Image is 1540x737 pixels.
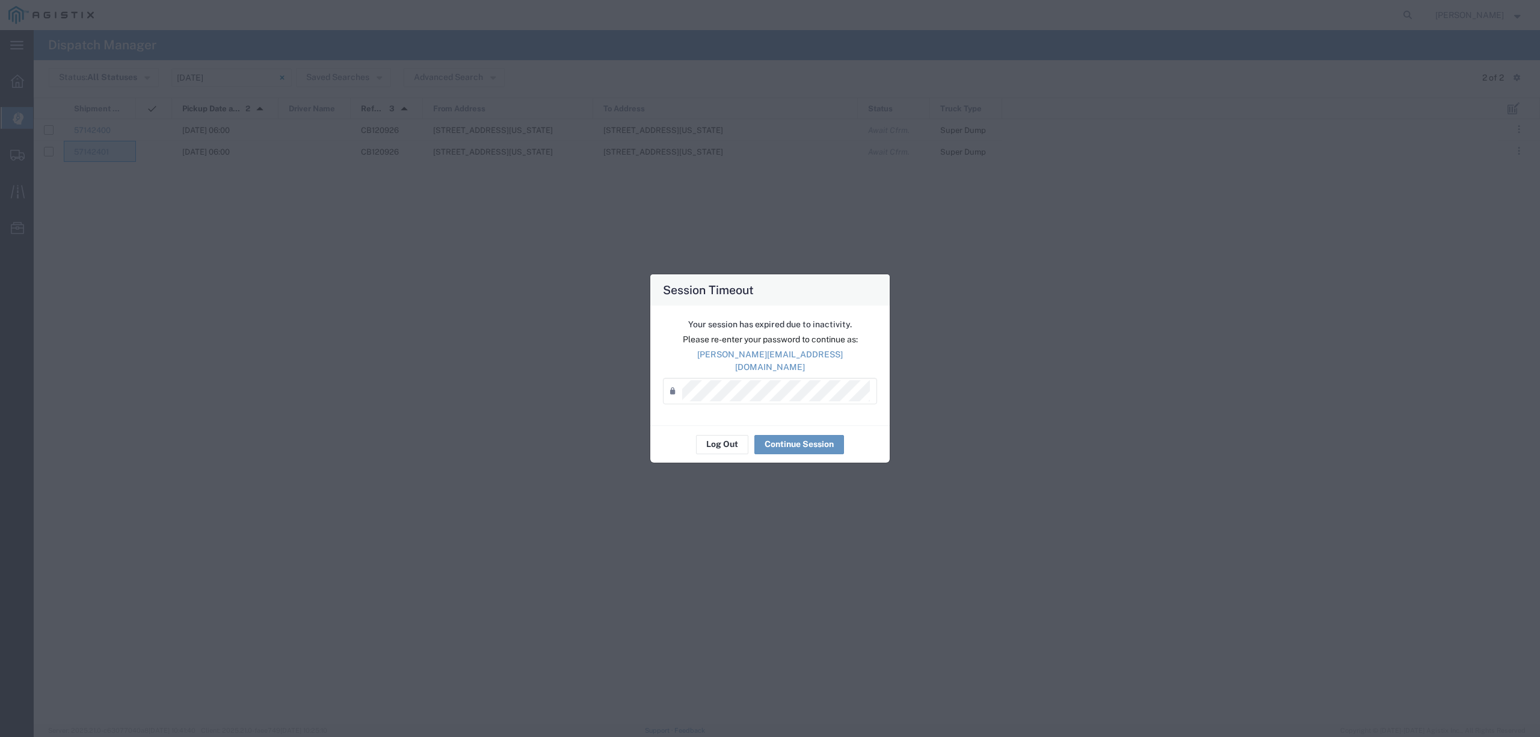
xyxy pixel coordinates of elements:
[696,435,748,454] button: Log Out
[754,435,844,454] button: Continue Session
[663,281,754,298] h4: Session Timeout
[663,348,877,374] p: [PERSON_NAME][EMAIL_ADDRESS][DOMAIN_NAME]
[663,318,877,331] p: Your session has expired due to inactivity.
[663,333,877,346] p: Please re-enter your password to continue as:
